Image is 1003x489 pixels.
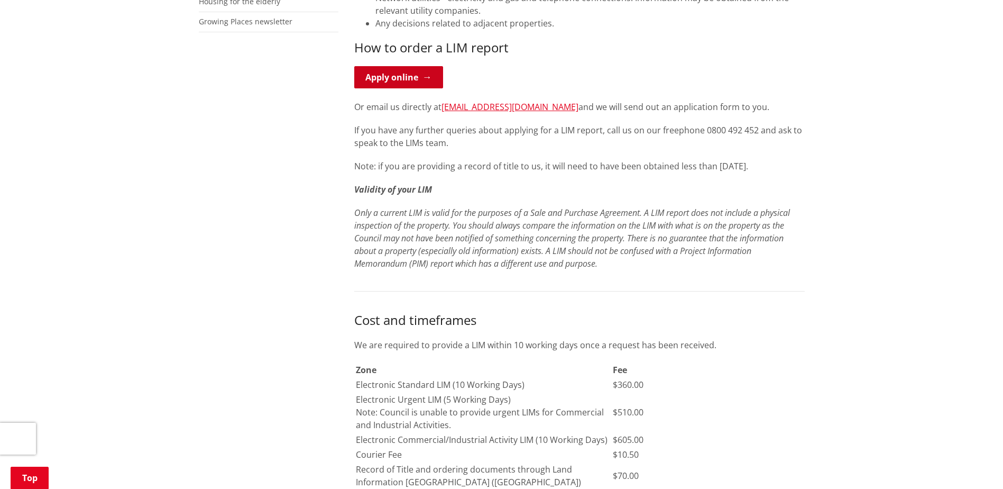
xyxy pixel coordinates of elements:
[954,445,992,483] iframe: Messenger Launcher
[441,101,578,113] a: [EMAIL_ADDRESS][DOMAIN_NAME]
[612,378,799,392] td: $360.00
[354,40,805,56] h3: How to order a LIM report
[354,207,790,269] em: Only a current LIM is valid for the purposes of a Sale and Purchase Agreement. A LIM report does ...
[356,364,376,376] strong: Zone
[355,378,612,392] td: Electronic Standard LIM (10 Working Days)
[355,463,612,489] td: Record of Title and ordering documents through Land Information [GEOGRAPHIC_DATA] ([GEOGRAPHIC_DA...
[199,16,292,26] a: Growing Places newsletter
[613,364,627,376] strong: Fee
[612,448,799,461] td: $10.50
[354,66,443,88] a: Apply online
[354,101,805,113] p: Or email us directly at and we will send out an application form to you.
[612,433,799,447] td: $605.00
[355,448,612,461] td: Courier Fee
[375,17,805,30] li: Any decisions related to adjacent properties.
[355,433,612,447] td: Electronic Commercial/Industrial Activity LIM (10 Working Days)
[354,124,805,149] p: If you have any further queries about applying for a LIM report, call us on our freephone 0800 49...
[612,463,799,489] td: $70.00
[612,393,799,432] td: $510.00
[354,160,805,173] p: Note: if you are providing a record of title to us, it will need to have been obtained less than ...
[354,339,805,351] p: We are required to provide a LIM within 10 working days once a request has been received.
[354,184,432,195] em: Validity of your LIM
[354,313,805,328] h3: Cost and timeframes
[11,467,49,489] a: Top
[355,393,612,432] td: Electronic Urgent LIM (5 Working Days) Note: Council is unable to provide urgent LIMs for Commerc...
